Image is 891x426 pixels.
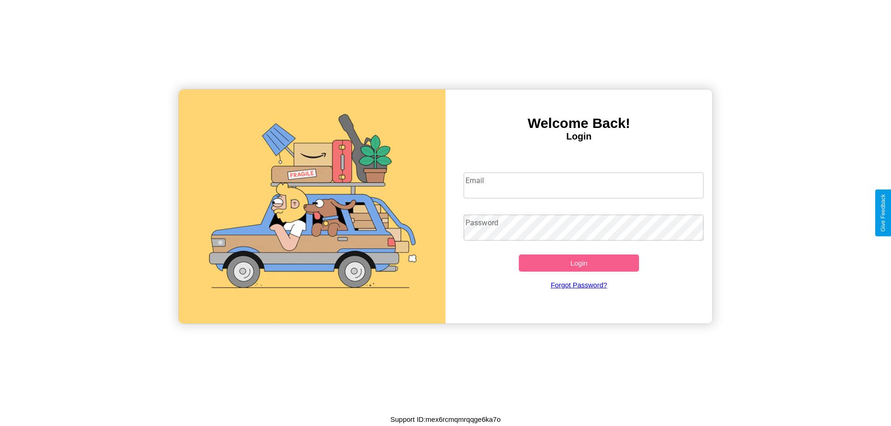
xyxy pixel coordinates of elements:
[390,413,501,426] p: Support ID: mex6rcmqmrqqge6ka7o
[445,131,712,142] h4: Login
[459,272,699,298] a: Forgot Password?
[445,115,712,131] h3: Welcome Back!
[519,254,639,272] button: Login
[179,89,445,324] img: gif
[880,194,886,232] div: Give Feedback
